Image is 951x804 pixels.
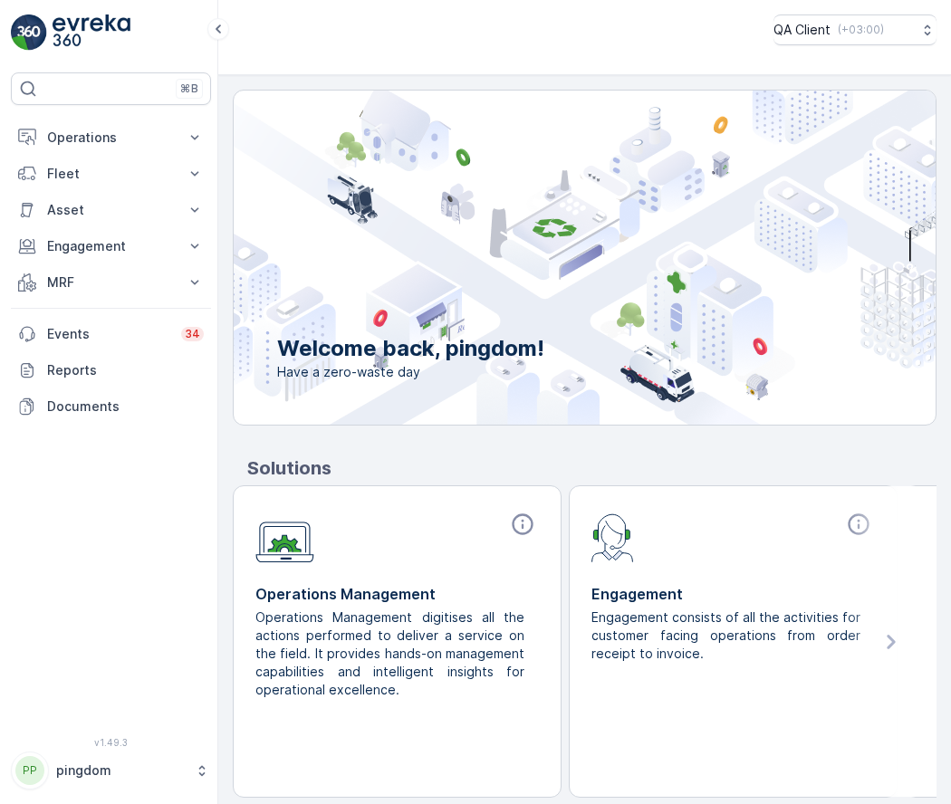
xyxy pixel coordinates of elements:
[11,264,211,301] button: MRF
[11,316,211,352] a: Events34
[11,751,211,790] button: PPpingdom
[47,129,175,147] p: Operations
[180,81,198,96] p: ⌘B
[11,14,47,51] img: logo
[11,352,211,388] a: Reports
[185,327,200,341] p: 34
[255,512,314,563] img: module-icon
[53,14,130,51] img: logo_light-DOdMpM7g.png
[152,91,936,425] img: city illustration
[11,120,211,156] button: Operations
[838,23,884,37] p: ( +03:00 )
[11,156,211,192] button: Fleet
[255,583,539,605] p: Operations Management
[11,737,211,748] span: v 1.49.3
[47,397,204,416] p: Documents
[47,237,175,255] p: Engagement
[47,361,204,379] p: Reports
[773,21,831,39] p: QA Client
[773,14,937,45] button: QA Client(+03:00)
[11,192,211,228] button: Asset
[56,761,186,780] p: pingdom
[15,756,44,785] div: PP
[47,165,175,183] p: Fleet
[47,273,175,292] p: MRF
[47,201,175,219] p: Asset
[591,583,875,605] p: Engagement
[591,608,860,663] p: Engagement consists of all the activities for customer facing operations from order receipt to in...
[47,325,170,343] p: Events
[11,388,211,425] a: Documents
[247,455,937,482] p: Solutions
[591,512,634,562] img: module-icon
[277,363,544,381] span: Have a zero-waste day
[277,334,544,363] p: Welcome back, pingdom!
[11,228,211,264] button: Engagement
[255,608,524,699] p: Operations Management digitises all the actions performed to deliver a service on the field. It p...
